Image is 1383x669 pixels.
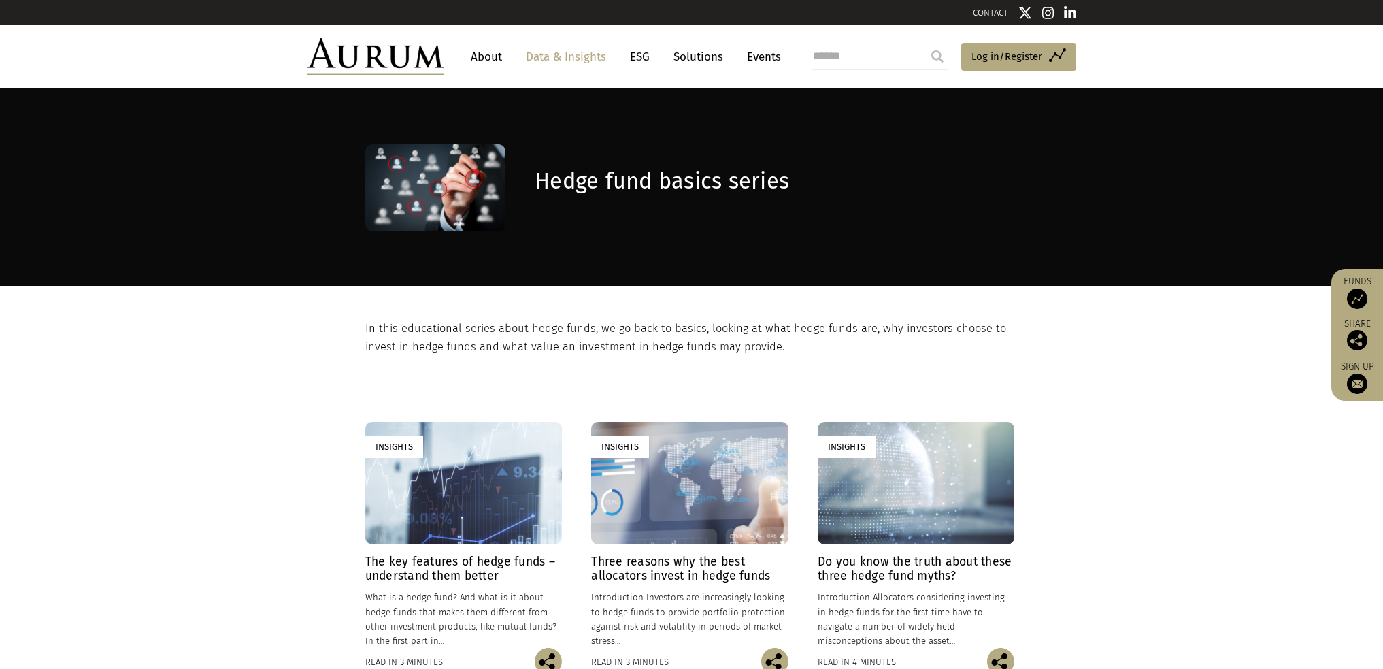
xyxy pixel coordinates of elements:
[365,555,562,583] h4: The key features of hedge funds – understand them better
[818,436,876,458] div: Insights
[365,422,562,648] a: Insights The key features of hedge funds – understand them better What is a hedge fund? And what ...
[1042,6,1054,20] img: Instagram icon
[365,320,1015,356] p: In this educational series about hedge funds, we go back to basics, looking at what hedge funds a...
[1338,319,1376,350] div: Share
[818,590,1014,648] p: Introduction Allocators considering investing in hedge funds for the first time have to navigate ...
[667,44,730,69] a: Solutions
[961,43,1076,71] a: Log in/Register
[591,422,788,648] a: Insights Three reasons why the best allocators invest in hedge funds Introduction Investors are i...
[971,48,1042,65] span: Log in/Register
[1338,361,1376,394] a: Sign up
[307,38,444,75] img: Aurum
[818,555,1014,583] h4: Do you know the truth about these three hedge fund myths?
[519,44,613,69] a: Data & Insights
[818,422,1014,648] a: Insights Do you know the truth about these three hedge fund myths? Introduction Allocators consid...
[591,555,788,583] h4: Three reasons why the best allocators invest in hedge funds
[1347,374,1367,394] img: Sign up to our newsletter
[1347,330,1367,350] img: Share this post
[365,590,562,648] p: What is a hedge fund? And what is it about hedge funds that makes them different from other inves...
[591,436,649,458] div: Insights
[1064,6,1076,20] img: Linkedin icon
[973,7,1008,18] a: CONTACT
[740,44,781,69] a: Events
[924,43,951,70] input: Submit
[623,44,656,69] a: ESG
[591,590,788,648] p: Introduction Investors are increasingly looking to hedge funds to provide portfolio protection ag...
[464,44,509,69] a: About
[1018,6,1032,20] img: Twitter icon
[365,436,423,458] div: Insights
[1338,276,1376,309] a: Funds
[1347,289,1367,309] img: Access Funds
[535,168,1014,195] h1: Hedge fund basics series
